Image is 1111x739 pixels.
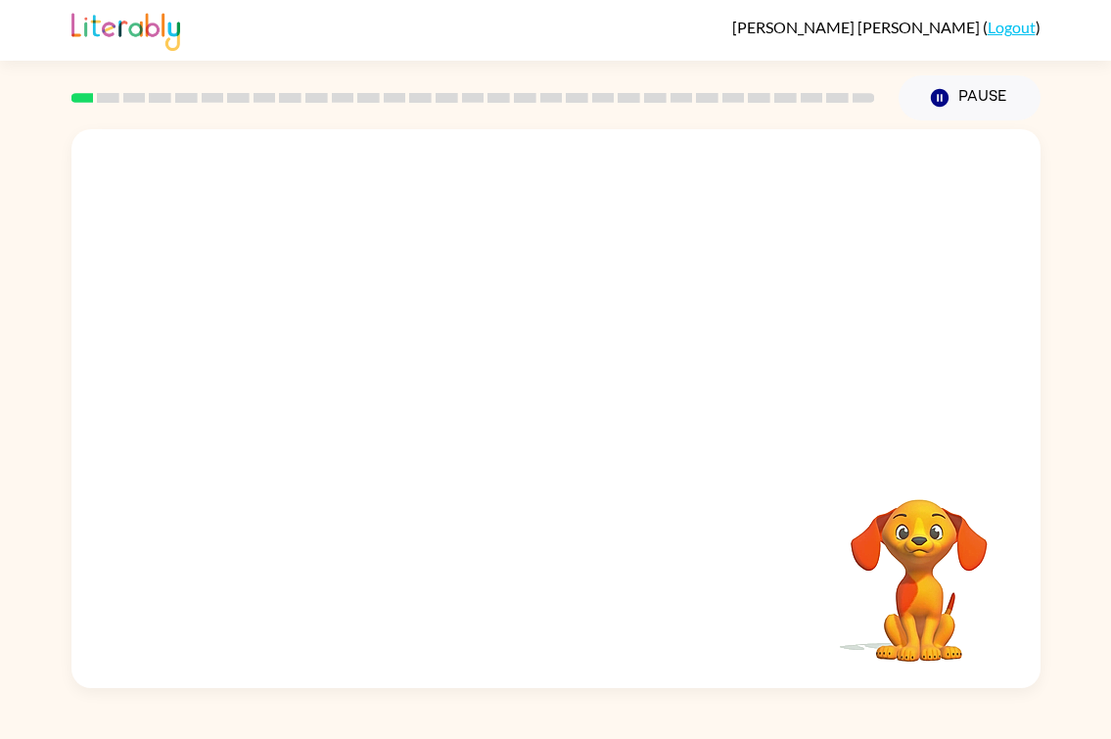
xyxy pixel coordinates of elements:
[732,18,1041,36] div: ( )
[732,18,983,36] span: [PERSON_NAME] [PERSON_NAME]
[988,18,1036,36] a: Logout
[71,8,180,51] img: Literably
[899,75,1041,120] button: Pause
[821,469,1017,665] video: Your browser must support playing .mp4 files to use Literably. Please try using another browser.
